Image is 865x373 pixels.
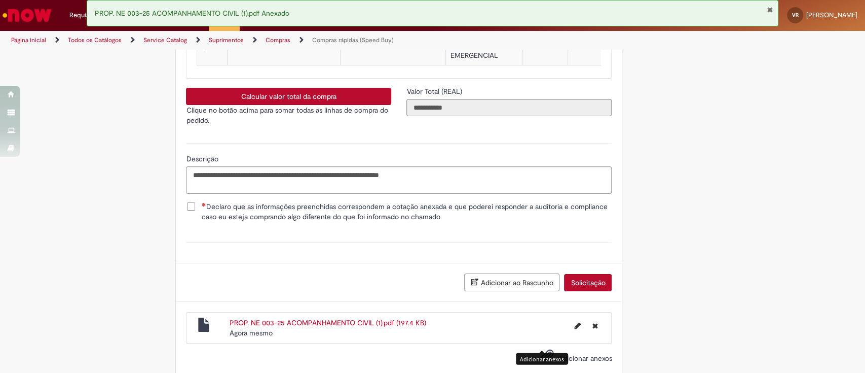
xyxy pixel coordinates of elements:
button: Solicitação [564,274,612,291]
button: Excluir PROP. NE 003-25 ACOMPANHAMENTO CIVIL (1).pdf [586,318,604,334]
button: Editar nome de arquivo PROP. NE 003-25 ACOMPANHAMENTO CIVIL (1).pdf [568,318,586,334]
td: Sim [228,37,341,65]
button: Adicionar ao Rascunho [464,274,559,291]
a: Todos os Catálogos [68,36,122,44]
span: Adicionar anexos [558,354,612,363]
ul: Trilhas de página [8,31,569,50]
span: Somente leitura - Valor Total (REAL) [406,87,464,96]
time: 30/09/2025 17:28:38 [230,328,273,337]
span: PROP. NE 003-25 ACOMPANHAMENTO CIVIL (1).pdf Anexado [95,9,289,18]
td: 70001631 [341,37,446,65]
span: Requisições [69,10,105,20]
span: Agora mesmo [230,328,273,337]
textarea: Descrição [186,166,612,194]
a: Compras [266,36,290,44]
span: VR [792,12,799,18]
button: Fechar Notificação [766,6,773,14]
td: 2.000,00 [568,37,619,65]
input: Valor Total (REAL) [406,99,612,116]
img: ServiceNow [1,5,53,25]
span: Descrição [186,154,220,163]
span: [PERSON_NAME] [806,11,857,19]
button: Calcular valor total da compra [186,88,391,105]
a: PROP. NE 003-25 ACOMPANHAMENTO CIVIL (1).pdf (197.4 KB) [230,318,426,327]
div: Adicionar anexos [516,353,568,365]
label: Somente leitura - Valor Total (REAL) [406,86,464,96]
a: Compras rápidas (Speed Buy) [312,36,394,44]
span: Declaro que as informações preenchidas correspondem a cotação anexada e que poderei responder a a... [201,201,612,222]
button: Adicionar anexos [538,346,556,369]
a: Service Catalog [143,36,187,44]
a: Página inicial [11,36,46,44]
td: 1 [523,37,568,65]
td: ACOMPANHAMENTO EMERGENCIAL [446,37,523,65]
p: Clique no botão acima para somar todas as linhas de compra do pedido. [186,105,391,125]
span: Necessários [201,202,206,207]
a: Suprimentos [209,36,244,44]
